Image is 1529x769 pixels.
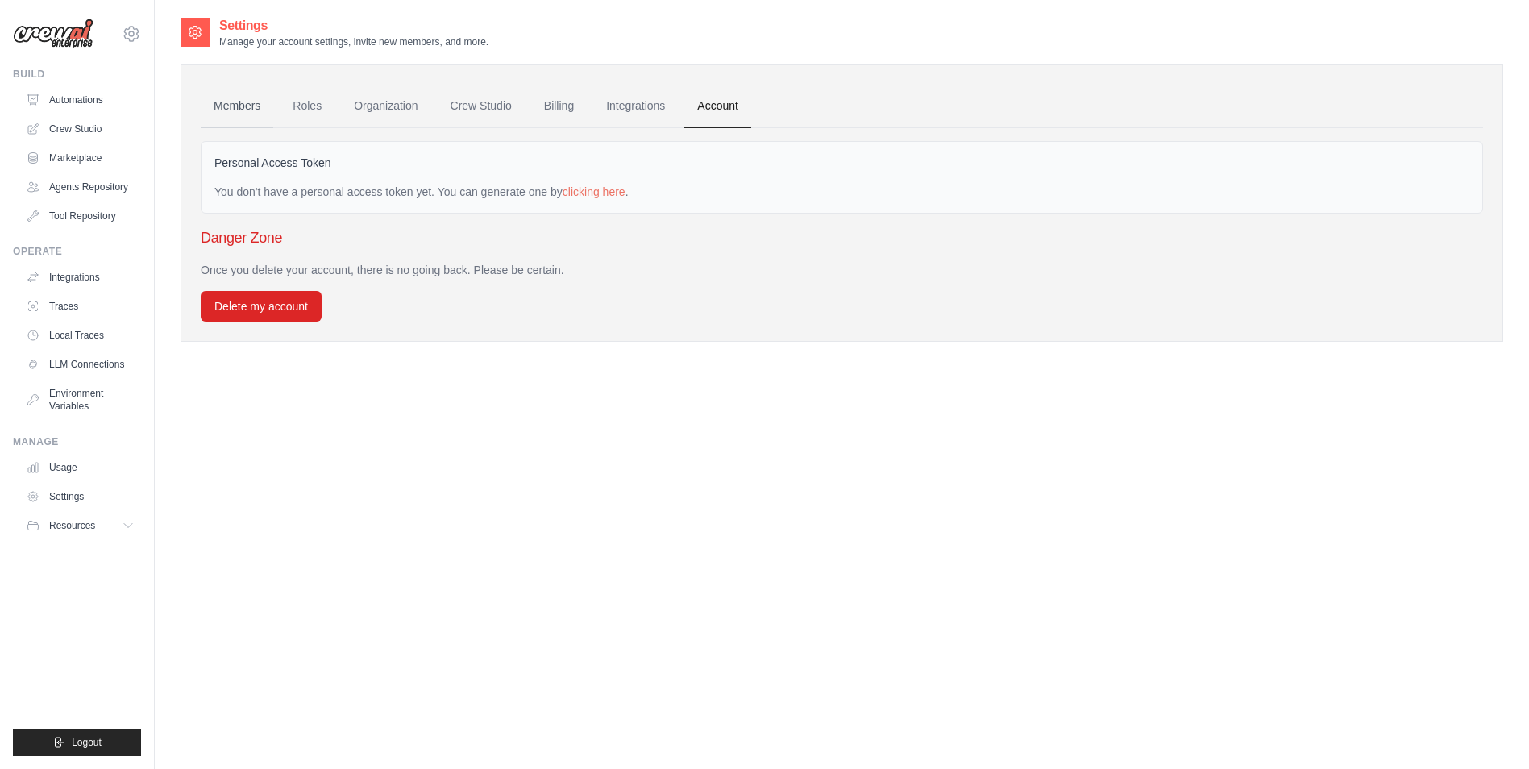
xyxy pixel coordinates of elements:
button: Delete my account [201,291,322,322]
label: Personal Access Token [214,155,331,171]
a: Members [201,85,273,128]
div: Build [13,68,141,81]
a: Integrations [19,264,141,290]
div: Operate [13,245,141,258]
button: Resources [19,513,141,538]
a: Integrations [593,85,678,128]
div: Manage [13,435,141,448]
p: Manage your account settings, invite new members, and more. [219,35,488,48]
a: Account [684,85,751,128]
a: Crew Studio [438,85,525,128]
a: LLM Connections [19,351,141,377]
a: Agents Repository [19,174,141,200]
a: Usage [19,455,141,480]
a: Local Traces [19,322,141,348]
a: Tool Repository [19,203,141,229]
button: Logout [13,729,141,756]
a: Marketplace [19,145,141,171]
a: Settings [19,484,141,509]
a: Automations [19,87,141,113]
a: clicking here [563,185,625,198]
a: Billing [531,85,587,128]
a: Crew Studio [19,116,141,142]
img: Logo [13,19,93,49]
a: Environment Variables [19,380,141,419]
a: Traces [19,293,141,319]
h2: Settings [219,16,488,35]
span: Resources [49,519,95,532]
div: You don't have a personal access token yet. You can generate one by . [214,184,1469,200]
a: Roles [280,85,334,128]
p: Once you delete your account, there is no going back. Please be certain. [201,262,1483,278]
a: Organization [341,85,430,128]
span: Logout [72,736,102,749]
h3: Danger Zone [201,227,1483,249]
